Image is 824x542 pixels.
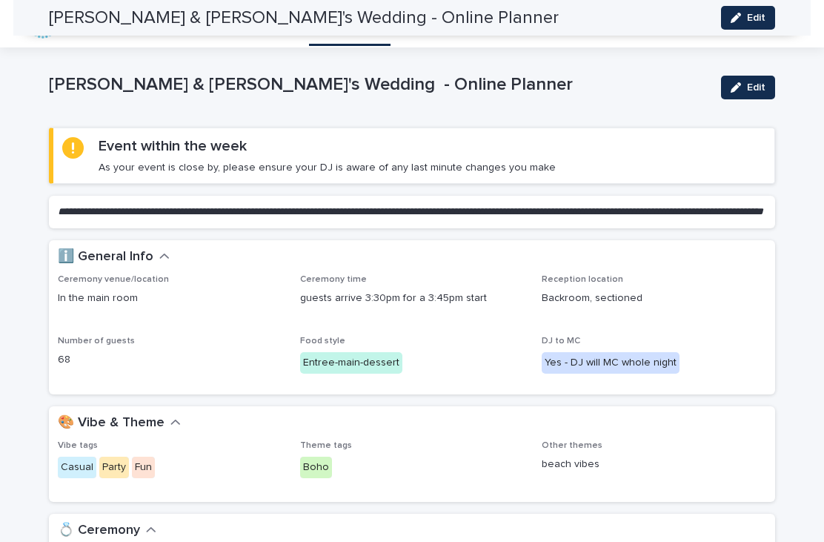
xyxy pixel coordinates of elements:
button: ℹ️ General Info [58,249,170,265]
span: Food style [300,337,345,346]
div: Boho [300,457,332,478]
p: beach vibes [542,457,766,472]
span: Theme tags [300,441,352,450]
span: Number of guests [58,337,135,346]
button: 💍 Ceremony [58,523,156,539]
h2: 🎨 Vibe & Theme [58,415,165,432]
button: 🎨 Vibe & Theme [58,415,181,432]
div: Yes - DJ will MC whole night [542,352,680,374]
div: Casual [58,457,96,478]
p: Backroom, sectioned [542,291,766,306]
p: [PERSON_NAME] & [PERSON_NAME]'s Wedding - Online Planner [49,74,709,96]
div: Entree-main-dessert [300,352,402,374]
span: Ceremony venue/location [58,275,169,284]
button: Edit [721,76,775,99]
h2: Event within the week [99,137,247,155]
span: Reception location [542,275,623,284]
p: 68 [58,352,282,368]
span: Edit [747,82,765,93]
p: As your event is close by, please ensure your DJ is aware of any last minute changes you make [99,161,556,174]
div: Party [99,457,129,478]
span: Other themes [542,441,602,450]
span: DJ to MC [542,337,580,346]
span: Vibe tags [58,441,98,450]
span: Ceremony time [300,275,367,284]
h2: 💍 Ceremony [58,523,140,539]
p: guests arrive 3:30pm for a 3:45pm start [300,291,525,306]
div: Fun [132,457,155,478]
h2: ℹ️ General Info [58,249,153,265]
p: In the main room [58,291,282,306]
